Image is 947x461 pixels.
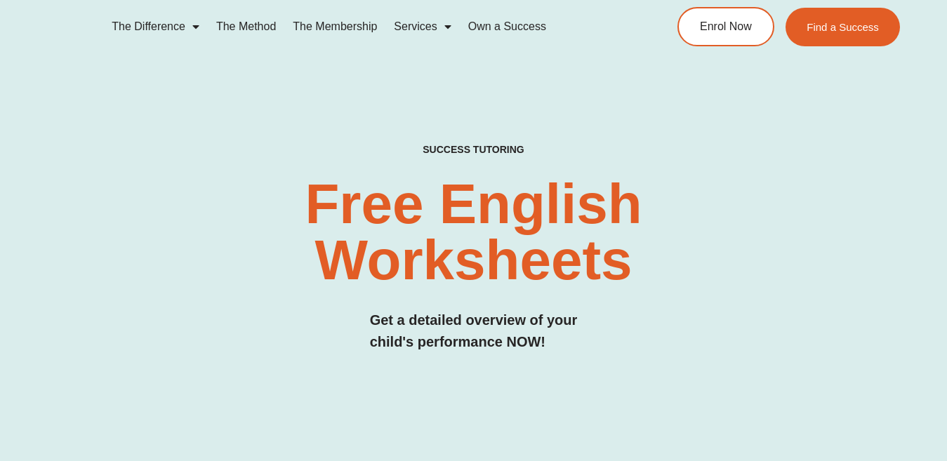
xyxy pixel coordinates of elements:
[103,11,628,43] nav: Menu
[347,144,600,156] h4: SUCCESS TUTORING​
[284,11,385,43] a: The Membership
[103,11,208,43] a: The Difference
[786,8,900,46] a: Find a Success
[677,7,774,46] a: Enrol Now
[700,21,752,32] span: Enrol Now
[385,11,459,43] a: Services
[460,11,555,43] a: Own a Success
[192,176,755,288] h2: Free English Worksheets​
[370,309,578,353] h3: Get a detailed overview of your child's performance NOW!
[807,22,879,32] span: Find a Success
[208,11,284,43] a: The Method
